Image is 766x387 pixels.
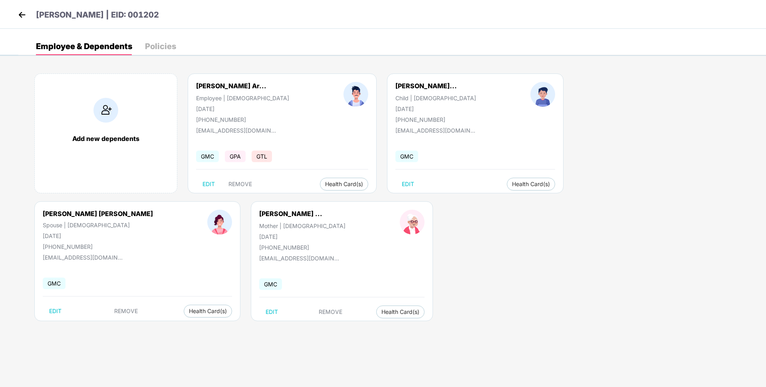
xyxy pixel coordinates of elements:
[43,222,153,228] div: Spouse | [DEMOGRAPHIC_DATA]
[36,9,159,21] p: [PERSON_NAME] | EID: 001202
[320,178,368,191] button: Health Card(s)
[189,309,227,313] span: Health Card(s)
[325,182,363,186] span: Health Card(s)
[259,306,284,318] button: EDIT
[43,135,169,143] div: Add new dependents
[222,178,258,191] button: REMOVE
[43,210,153,218] div: [PERSON_NAME] [PERSON_NAME]
[512,182,550,186] span: Health Card(s)
[395,82,457,90] div: [PERSON_NAME]...
[259,233,345,240] div: [DATE]
[402,181,414,187] span: EDIT
[259,244,345,251] div: [PHONE_NUMBER]
[43,232,153,239] div: [DATE]
[530,82,555,107] img: profileImage
[395,127,475,134] div: [EMAIL_ADDRESS][DOMAIN_NAME]
[395,178,421,191] button: EDIT
[207,210,232,234] img: profileImage
[381,310,419,314] span: Health Card(s)
[400,210,425,234] img: profileImage
[43,305,68,318] button: EDIT
[259,222,345,229] div: Mother | [DEMOGRAPHIC_DATA]
[43,278,65,289] span: GMC
[145,42,176,50] div: Policies
[252,151,272,162] span: GTL
[225,151,246,162] span: GPA
[196,178,221,191] button: EDIT
[376,306,425,318] button: Health Card(s)
[266,309,278,315] span: EDIT
[49,308,62,314] span: EDIT
[507,178,555,191] button: Health Card(s)
[312,306,349,318] button: REMOVE
[184,305,232,318] button: Health Card(s)
[319,309,342,315] span: REMOVE
[43,243,153,250] div: [PHONE_NUMBER]
[108,305,144,318] button: REMOVE
[196,95,289,101] div: Employee | [DEMOGRAPHIC_DATA]
[228,181,252,187] span: REMOVE
[202,181,215,187] span: EDIT
[259,255,339,262] div: [EMAIL_ADDRESS][DOMAIN_NAME]
[395,95,476,101] div: Child | [DEMOGRAPHIC_DATA]
[343,82,368,107] img: profileImage
[395,151,418,162] span: GMC
[196,105,289,112] div: [DATE]
[196,116,289,123] div: [PHONE_NUMBER]
[93,98,118,123] img: addIcon
[16,9,28,21] img: back
[259,278,282,290] span: GMC
[196,151,219,162] span: GMC
[259,210,322,218] div: [PERSON_NAME] ...
[36,42,132,50] div: Employee & Dependents
[43,254,123,261] div: [EMAIL_ADDRESS][DOMAIN_NAME]
[395,105,476,112] div: [DATE]
[196,127,276,134] div: [EMAIL_ADDRESS][DOMAIN_NAME]
[196,82,266,90] div: [PERSON_NAME] Ar...
[114,308,138,314] span: REMOVE
[395,116,476,123] div: [PHONE_NUMBER]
